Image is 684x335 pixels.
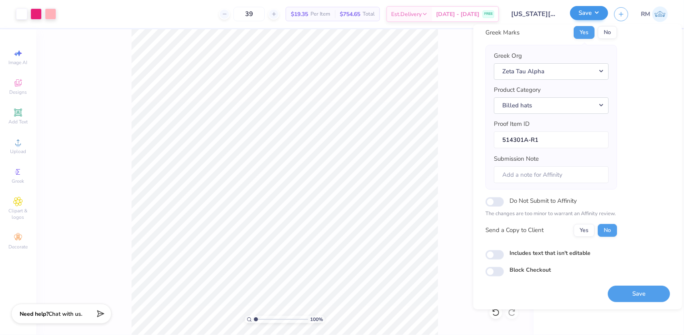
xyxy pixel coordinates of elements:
span: Image AI [9,59,28,66]
img: Roberta Manuel [652,6,668,22]
span: Clipart & logos [4,208,32,220]
span: $754.65 [340,10,360,18]
label: Product Category [494,85,541,95]
button: Save [570,6,608,20]
span: Per Item [311,10,330,18]
button: Save [608,285,670,302]
span: RM [641,10,650,19]
span: Greek [12,178,24,184]
span: 100 % [310,316,323,323]
label: Greek Org [494,51,522,61]
button: No [598,224,617,236]
label: Proof Item ID [494,119,530,129]
span: Decorate [8,244,28,250]
strong: Need help? [20,310,49,318]
button: Billed hats [494,97,609,113]
span: Est. Delivery [391,10,422,18]
span: Designs [9,89,27,95]
span: Chat with us. [49,310,82,318]
span: $19.35 [291,10,308,18]
button: Yes [574,26,595,39]
div: Send a Copy to Client [485,226,544,235]
a: RM [641,6,668,22]
button: Zeta Tau Alpha [494,63,609,79]
span: [DATE] - [DATE] [436,10,479,18]
input: Add a note for Affinity [494,166,609,183]
label: Do Not Submit to Affinity [509,196,577,206]
span: Upload [10,148,26,155]
label: Block Checkout [509,266,551,274]
input: – – [233,7,265,21]
label: Includes text that isn't editable [509,248,591,257]
span: Total [363,10,375,18]
label: Submission Note [494,154,539,163]
div: Greek Marks [485,28,520,37]
span: Add Text [8,119,28,125]
button: Yes [574,224,595,236]
span: FREE [484,11,493,17]
p: The changes are too minor to warrant an Affinity review. [485,210,617,218]
input: Untitled Design [505,6,564,22]
button: No [598,26,617,39]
